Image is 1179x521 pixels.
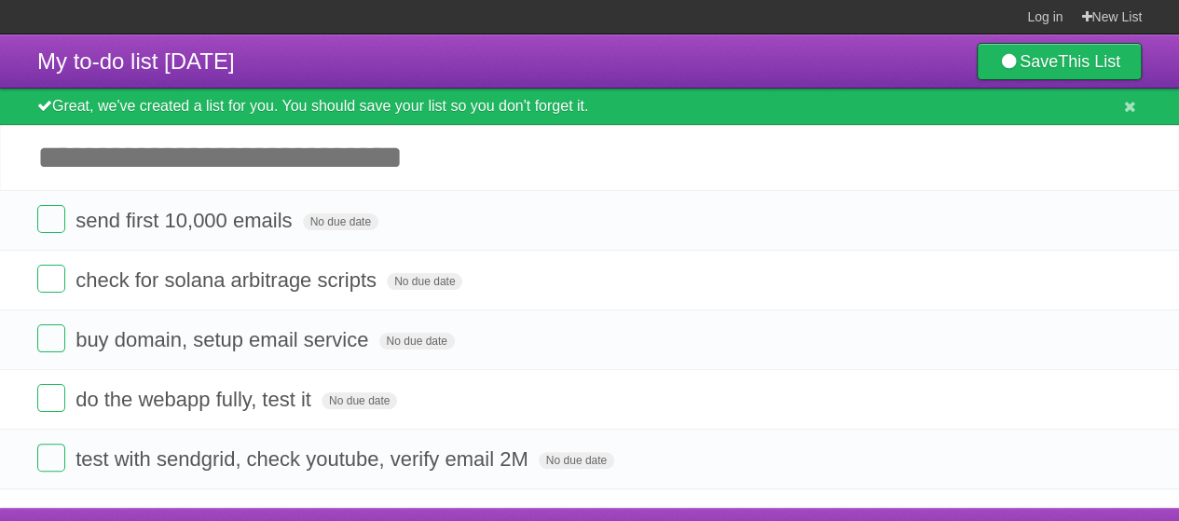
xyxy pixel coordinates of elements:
span: No due date [303,213,378,230]
label: Done [37,205,65,233]
span: No due date [379,333,455,350]
span: No due date [539,452,614,469]
span: No due date [387,273,462,290]
label: Done [37,265,65,293]
span: check for solana arbitrage scripts [75,268,381,292]
span: send first 10,000 emails [75,209,296,232]
span: do the webapp fully, test it [75,388,316,411]
label: Done [37,444,65,472]
span: No due date [322,392,397,409]
span: test with sendgrid, check youtube, verify email 2M [75,447,532,471]
b: This List [1058,52,1120,71]
label: Done [37,324,65,352]
span: My to-do list [DATE] [37,48,235,74]
label: Done [37,384,65,412]
a: SaveThis List [977,43,1142,80]
span: buy domain, setup email service [75,328,373,351]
